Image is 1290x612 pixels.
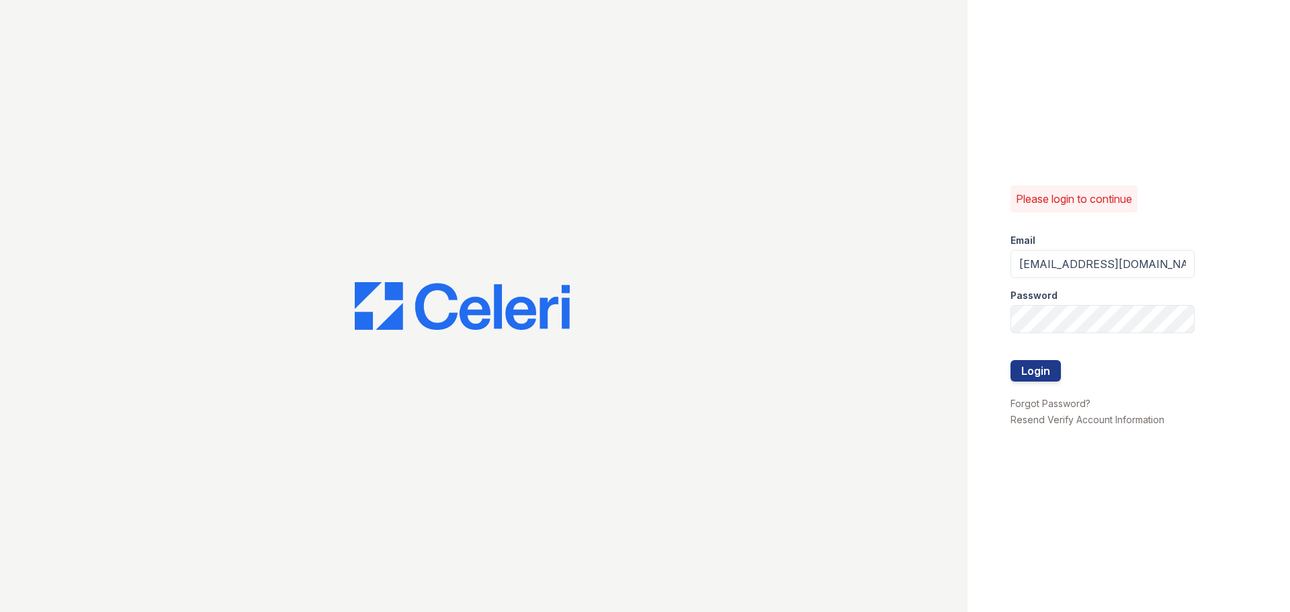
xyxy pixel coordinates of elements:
button: Login [1010,360,1061,382]
label: Email [1010,234,1035,247]
p: Please login to continue [1016,191,1132,207]
a: Resend Verify Account Information [1010,414,1164,425]
a: Forgot Password? [1010,398,1090,409]
label: Password [1010,289,1058,302]
img: CE_Logo_Blue-a8612792a0a2168367f1c8372b55b34899dd931a85d93a1a3d3e32e68fde9ad4.png [355,282,570,331]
